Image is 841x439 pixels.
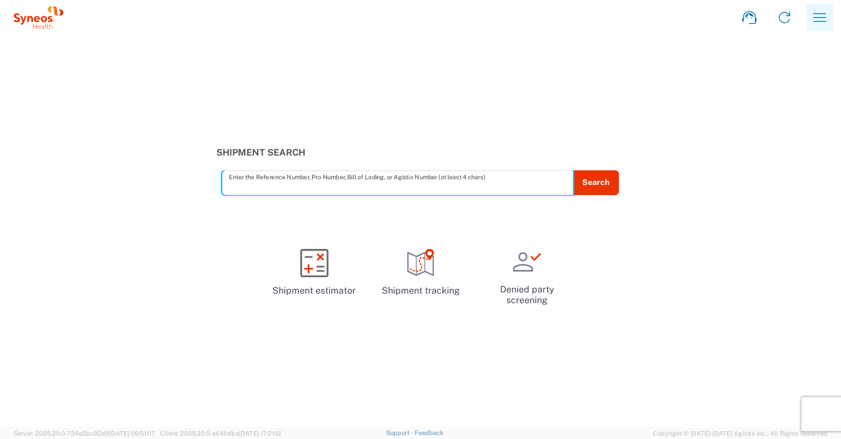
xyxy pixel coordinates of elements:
[14,430,155,437] span: Server: 2025.20.0-734e5bc92d9
[109,430,155,437] span: [DATE] 09:51:07
[266,239,363,307] a: Shipment estimator
[573,170,619,195] button: Search
[216,147,625,158] h3: Shipment Search
[386,429,415,436] a: Support
[160,430,281,437] span: Client: 2025.20.0-e640dba
[239,430,281,437] span: [DATE] 17:21:12
[653,428,827,438] span: Copyright © [DATE]-[DATE] Agistix Inc., All Rights Reserved
[479,239,576,315] a: Denied party screening
[415,429,443,436] a: Feedback
[372,239,469,307] a: Shipment tracking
